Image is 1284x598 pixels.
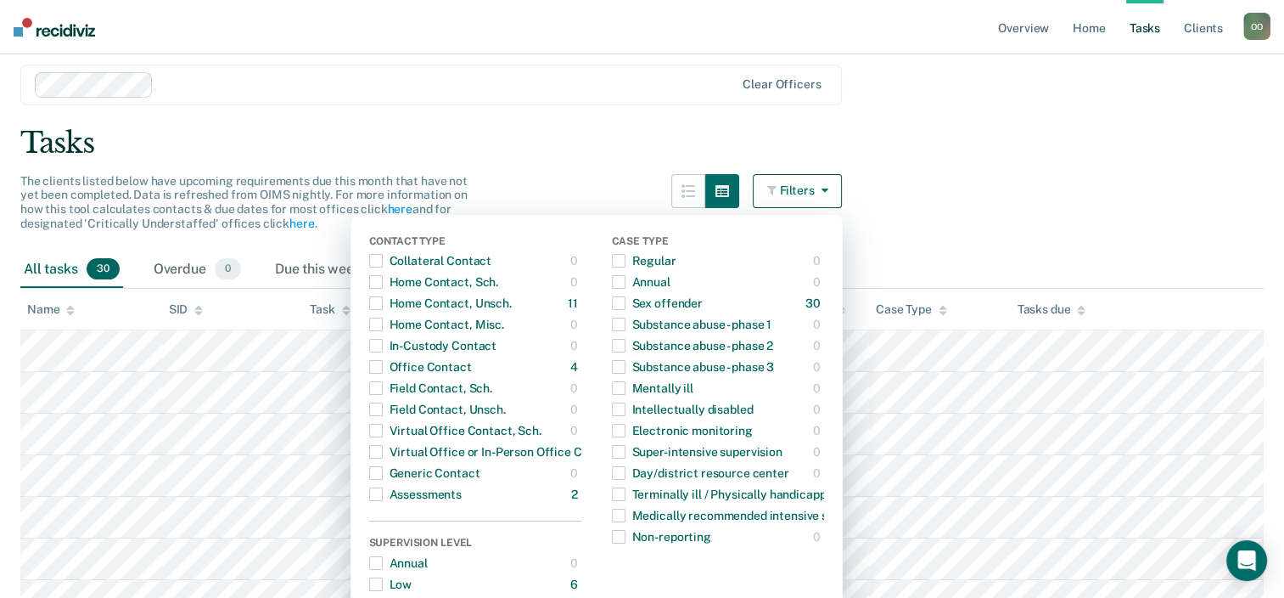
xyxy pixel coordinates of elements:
div: 0 [570,332,581,359]
div: Non-reporting [612,523,711,550]
div: Regular [612,247,676,274]
div: 0 [813,353,824,381]
div: Name [27,302,75,317]
div: Collateral Contact [369,247,491,274]
div: 0 [570,247,581,274]
div: Annual [612,268,670,296]
div: Virtual Office or In-Person Office Contact [369,438,619,465]
div: Substance abuse - phase 2 [612,332,774,359]
div: Super-intensive supervision [612,438,782,465]
div: Home Contact, Sch. [369,268,498,296]
a: here [289,217,314,230]
div: Due this week0 [272,251,400,289]
div: Home Contact, Unsch. [369,290,512,317]
div: In-Custody Contact [369,332,496,359]
div: Intellectually disabled [612,396,754,423]
div: 0 [813,417,824,444]
div: Clear officers [743,77,821,92]
div: 2 [571,481,581,508]
div: Assessments [369,481,462,508]
div: Case Type [876,302,947,317]
div: 6 [570,571,581,598]
div: 0 [813,438,824,465]
div: Low [369,571,412,598]
div: Generic Contact [369,460,480,487]
div: Medically recommended intensive supervision [612,502,884,529]
div: Day/district resource center [612,460,789,487]
div: Substance abuse - phase 1 [612,311,772,338]
button: Filters [753,174,843,208]
div: Sex offender [612,290,703,317]
a: here [387,202,412,216]
div: 0 [570,375,581,402]
div: 0 [570,311,581,338]
div: 0 [813,460,824,487]
div: Office Contact [369,353,472,381]
div: 0 [813,311,824,338]
div: 0 [813,396,824,423]
div: Terminally ill / Physically handicapped [612,481,840,508]
div: SID [169,302,204,317]
div: 0 [813,375,824,402]
div: Home Contact, Misc. [369,311,504,338]
div: 0 [570,460,581,487]
div: Case Type [612,235,824,251]
div: All tasks30 [20,251,123,289]
div: Contact Type [369,235,581,251]
div: Field Contact, Unsch. [369,396,506,423]
div: Task [310,302,350,317]
div: Electronic monitoring [612,417,753,444]
div: Supervision Level [369,537,581,552]
img: Recidiviz [14,18,95,37]
div: Virtual Office Contact, Sch. [369,417,541,444]
div: 30 [805,290,824,317]
div: Field Contact, Sch. [369,375,492,402]
button: OO [1243,13,1270,40]
div: 4 [570,353,581,381]
span: 0 [215,258,241,280]
div: 0 [570,550,581,577]
div: 0 [570,417,581,444]
div: Tasks due [1017,302,1085,317]
div: 0 [570,396,581,423]
div: 0 [813,268,824,296]
div: 0 [813,247,824,274]
div: Annual [369,550,428,577]
div: 0 [570,268,581,296]
div: Tasks [20,126,1264,161]
div: Overdue0 [150,251,244,289]
div: Mentally ill [612,375,693,402]
div: Open Intercom Messenger [1226,540,1267,581]
span: The clients listed below have upcoming requirements due this month that have not yet been complet... [20,174,468,230]
div: 0 [813,523,824,550]
div: 0 [813,332,824,359]
div: O O [1243,13,1270,40]
div: Substance abuse - phase 3 [612,353,775,381]
span: 30 [87,258,120,280]
div: 11 [568,290,581,317]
